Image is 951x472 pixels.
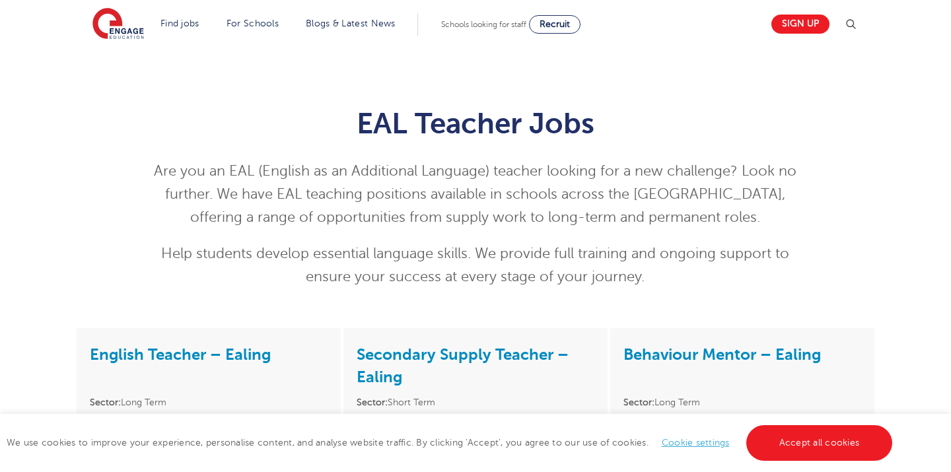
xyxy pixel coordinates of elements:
li: Long Term [623,395,861,410]
img: Engage Education [92,8,144,41]
p: Help students develop essential language skills. We provide full training and ongoing support to ... [152,242,800,288]
a: Recruit [529,15,581,34]
li: Short Term [357,395,594,410]
a: Accept all cookies [746,425,893,461]
span: We use cookies to improve your experience, personalise content, and analyse website traffic. By c... [7,438,896,448]
a: Sign up [771,15,829,34]
h1: EAL Teacher Jobs [152,107,800,140]
strong: Sector: [623,397,654,407]
span: Schools looking for staff [441,20,526,29]
a: Behaviour Mentor – Ealing [623,345,821,364]
a: Cookie settings [662,438,730,448]
a: Blogs & Latest News [306,18,396,28]
a: Secondary Supply Teacher – Ealing [357,345,569,386]
a: Find jobs [160,18,199,28]
a: For Schools [227,18,279,28]
p: Are you an EAL (English as an Additional Language) teacher looking for a new challenge? Look no f... [152,160,800,229]
a: English Teacher – Ealing [90,345,271,364]
span: Recruit [540,19,570,29]
li: Long Term [90,395,328,410]
strong: Sector: [357,397,388,407]
strong: Sector: [90,397,121,407]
